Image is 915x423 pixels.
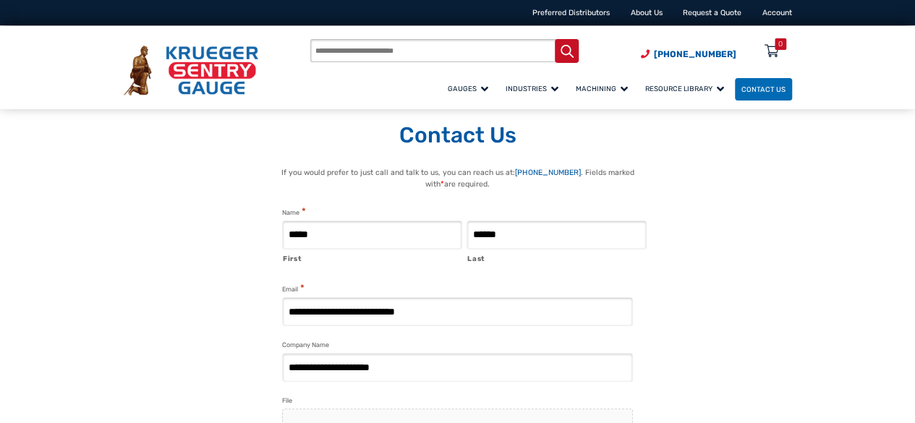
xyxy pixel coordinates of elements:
[282,206,306,218] legend: Name
[124,122,792,150] h1: Contact Us
[282,283,305,295] label: Email
[499,76,569,101] a: Industries
[778,38,783,50] div: 0
[641,48,736,61] a: Phone Number (920) 434-8860
[467,250,647,265] label: Last
[283,250,462,265] label: First
[124,46,258,95] img: Krueger Sentry Gauge
[683,8,741,17] a: Request a Quote
[448,85,488,93] span: Gauges
[631,8,663,17] a: About Us
[268,167,647,190] p: If you would prefer to just call and talk to us, you can reach us at: . Fields marked with are re...
[282,396,292,406] label: File
[741,85,786,93] span: Contact Us
[576,85,628,93] span: Machining
[639,76,735,101] a: Resource Library
[654,49,736,59] span: [PHONE_NUMBER]
[282,340,329,351] label: Company Name
[645,85,724,93] span: Resource Library
[441,76,499,101] a: Gauges
[735,78,792,101] a: Contact Us
[515,168,581,177] a: [PHONE_NUMBER]
[762,8,792,17] a: Account
[506,85,558,93] span: Industries
[532,8,610,17] a: Preferred Distributors
[569,76,639,101] a: Machining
